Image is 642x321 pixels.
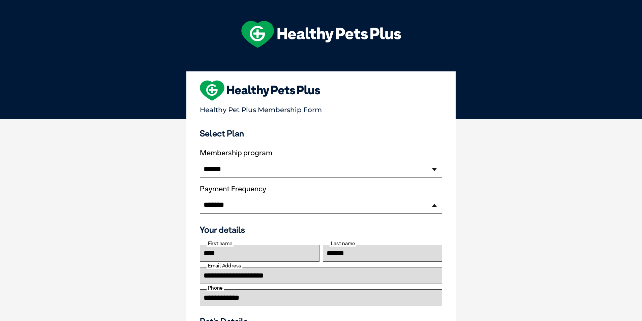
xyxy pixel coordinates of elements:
p: Healthy Pet Plus Membership Form [200,103,442,114]
h3: Your details [200,225,442,235]
label: First name [207,240,234,247]
label: Last name [330,240,356,247]
label: Phone [207,285,224,291]
img: heart-shape-hpp-logo-large.png [200,81,320,101]
label: Email Address [207,263,242,269]
label: Payment Frequency [200,185,266,193]
h3: Select Plan [200,128,442,138]
label: Membership program [200,149,442,157]
img: hpp-logo-landscape-green-white.png [241,21,401,48]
